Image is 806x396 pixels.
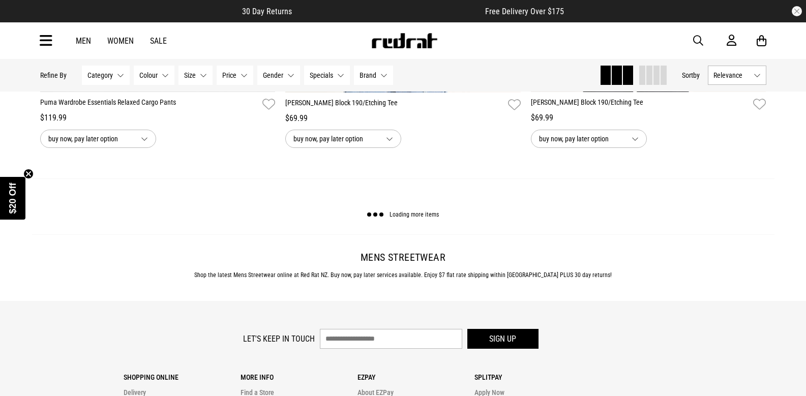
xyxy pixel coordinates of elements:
[312,6,465,16] iframe: Customer reviews powered by Trustpilot
[150,36,167,46] a: Sale
[87,71,113,79] span: Category
[485,7,564,16] span: Free Delivery Over $175
[693,71,700,79] span: by
[371,33,438,48] img: Redrat logo
[531,112,766,124] div: $69.99
[285,130,401,148] button: buy now, pay later option
[285,112,521,125] div: $69.99
[263,71,283,79] span: Gender
[390,211,439,219] span: Loading more items
[531,97,750,112] a: [PERSON_NAME] Block 190/Etching Tee
[360,71,376,79] span: Brand
[257,66,300,85] button: Gender
[310,71,333,79] span: Specials
[713,71,750,79] span: Relevance
[222,71,236,79] span: Price
[539,133,623,145] span: buy now, pay later option
[40,271,766,279] p: Shop the latest Mens Streetwear online at Red Rat NZ. Buy now, pay later services available. Enjo...
[354,66,393,85] button: Brand
[178,66,213,85] button: Size
[467,329,539,349] button: Sign up
[531,130,647,148] button: buy now, pay later option
[40,251,766,263] h2: Mens Streetwear
[242,7,292,16] span: 30 Day Returns
[243,334,315,344] label: Let's keep in touch
[40,71,67,79] p: Refine By
[82,66,130,85] button: Category
[134,66,174,85] button: Colour
[357,373,474,381] p: Ezpay
[285,98,504,112] a: [PERSON_NAME] Block 190/Etching Tee
[708,66,766,85] button: Relevance
[23,169,34,179] button: Close teaser
[8,4,39,35] button: Open LiveChat chat widget
[184,71,196,79] span: Size
[40,97,259,112] a: Puma Wardrobe Essentials Relaxed Cargo Pants
[124,373,241,381] p: Shopping Online
[48,133,133,145] span: buy now, pay later option
[474,373,591,381] p: Splitpay
[139,71,158,79] span: Colour
[241,373,357,381] p: More Info
[293,133,378,145] span: buy now, pay later option
[8,182,18,214] span: $20 Off
[40,130,156,148] button: buy now, pay later option
[682,69,700,81] button: Sortby
[304,66,350,85] button: Specials
[76,36,91,46] a: Men
[40,112,276,124] div: $119.99
[107,36,134,46] a: Women
[217,66,253,85] button: Price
